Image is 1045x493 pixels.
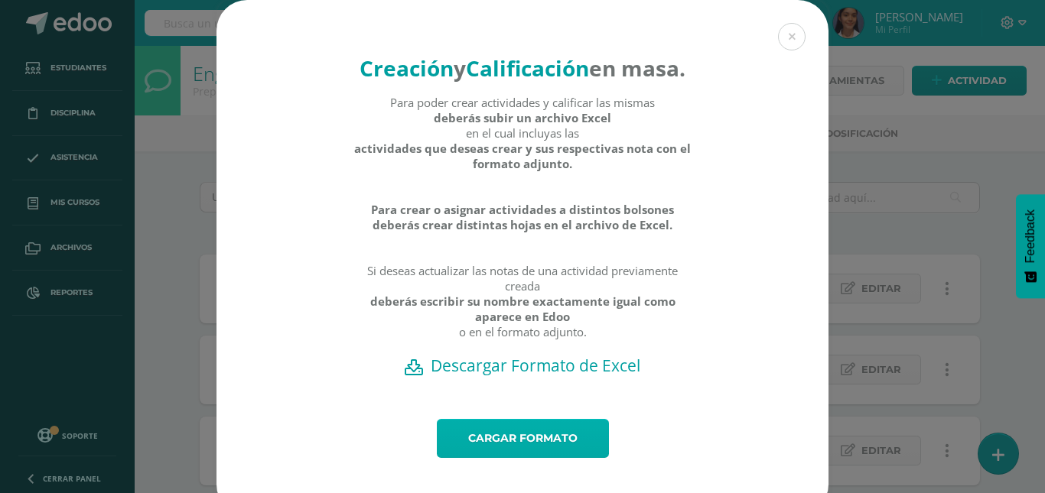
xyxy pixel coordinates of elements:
span: Feedback [1024,209,1037,263]
strong: y [454,54,466,83]
strong: Para crear o asignar actividades a distintos bolsones deberás crear distintas hojas en el archivo... [353,202,692,232]
strong: deberás subir un archivo Excel [434,110,611,125]
div: Para poder crear actividades y calificar las mismas en el cual incluyas las Si deseas actualizar ... [353,95,692,355]
button: Close (Esc) [778,23,806,50]
h4: en masa. [353,54,692,83]
a: Cargar formato [437,419,609,458]
a: Descargar Formato de Excel [243,355,802,376]
button: Feedback - Mostrar encuesta [1016,194,1045,298]
strong: deberás escribir su nombre exactamente igual como aparece en Edoo [353,294,692,324]
strong: Creación [360,54,454,83]
strong: Calificación [466,54,589,83]
strong: actividades que deseas crear y sus respectivas nota con el formato adjunto. [353,141,692,171]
